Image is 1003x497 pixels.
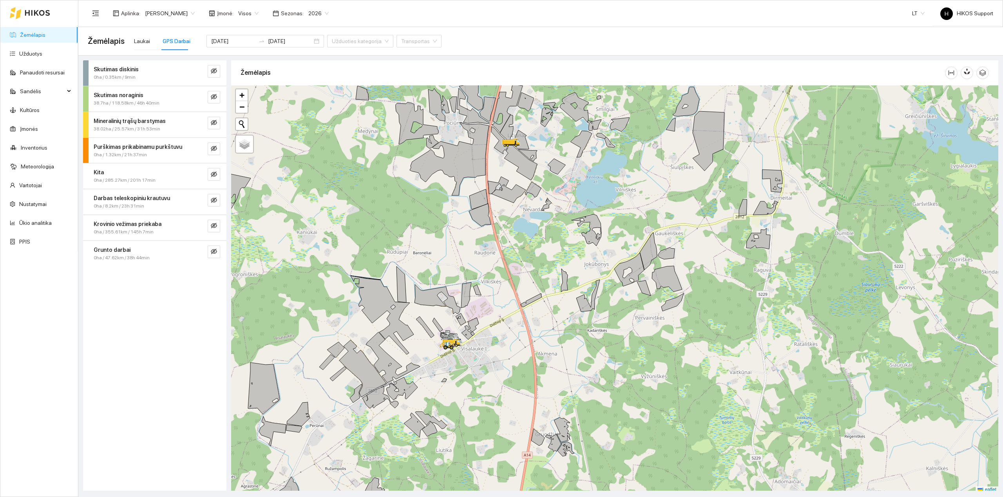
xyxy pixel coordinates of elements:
[208,194,220,206] button: eye-invisible
[259,38,265,44] span: to
[94,247,130,253] strong: Grunto darbai
[83,86,226,112] div: Skutimas noraginis38.7ha / 118.58km / 46h 40mineye-invisible
[94,92,143,98] strong: Skutimas noraginis
[94,144,182,150] strong: Purškimas prikabinamu purkštuvu
[273,10,279,16] span: calendar
[912,7,925,19] span: LT
[945,67,958,79] button: column-width
[978,487,996,492] a: Leaflet
[83,241,226,266] div: Grunto darbai0ha / 47.62km / 38h 44mineye-invisible
[236,136,253,153] a: Layers
[940,10,993,16] span: HIKOS Support
[209,10,215,16] span: shop
[94,254,150,262] span: 0ha / 47.62km / 38h 44min
[94,118,166,124] strong: Mineralinių trąšų barstymas
[20,83,65,99] span: Sandėlis
[211,145,217,153] span: eye-invisible
[94,66,139,72] strong: Skutimas diskinis
[83,163,226,189] div: Kita0ha / 285.27km / 201h 17mineye-invisible
[113,10,119,16] span: layout
[208,117,220,129] button: eye-invisible
[121,9,140,18] span: Aplinka :
[20,126,38,132] a: Įmonės
[208,143,220,155] button: eye-invisible
[945,7,949,20] span: H
[83,138,226,163] div: Purškimas prikabinamu purkštuvu0ha / 1.32km / 21h 37mineye-invisible
[308,7,329,19] span: 2026
[238,7,259,19] span: Visos
[239,102,244,112] span: −
[20,69,65,76] a: Panaudoti resursai
[208,65,220,78] button: eye-invisible
[94,99,159,107] span: 38.7ha / 118.58km / 46h 40min
[21,163,54,170] a: Meteorologija
[208,91,220,103] button: eye-invisible
[20,107,40,113] a: Kultūros
[134,37,150,45] div: Laukai
[268,37,312,45] input: Pabaigos data
[211,68,217,75] span: eye-invisible
[83,215,226,240] div: Krovinio vežimas priekaba0ha / 355.61km / 145h 7mineye-invisible
[259,38,265,44] span: swap-right
[94,125,160,133] span: 38.02ha / 25.57km / 31h 53min
[19,182,42,188] a: Vartotojai
[94,221,161,227] strong: Krovinio vežimas priekaba
[88,5,103,21] button: menu-fold
[19,51,42,57] a: Užduotys
[163,37,190,45] div: GPS Darbai
[88,35,125,47] span: Žemėlapis
[19,220,52,226] a: Ūkio analitika
[208,246,220,258] button: eye-invisible
[20,32,45,38] a: Žemėlapis
[21,145,47,151] a: Inventorius
[211,222,217,230] span: eye-invisible
[281,9,304,18] span: Sezonas :
[92,10,99,17] span: menu-fold
[241,61,945,84] div: Žemėlapis
[94,202,144,210] span: 0ha / 8.2km / 23h 31min
[211,37,255,45] input: Pradžios data
[83,189,226,215] div: Darbas teleskopiniu krautuvu0ha / 8.2km / 23h 31mineye-invisible
[208,220,220,232] button: eye-invisible
[83,60,226,86] div: Skutimas diskinis0ha / 0.35km / 9mineye-invisible
[239,90,244,100] span: +
[211,94,217,101] span: eye-invisible
[211,119,217,127] span: eye-invisible
[236,89,248,101] a: Zoom in
[145,7,195,19] span: Arvydas Paukštys
[211,197,217,204] span: eye-invisible
[19,239,30,245] a: PPIS
[945,70,957,76] span: column-width
[83,112,226,137] div: Mineralinių trąšų barstymas38.02ha / 25.57km / 31h 53mineye-invisible
[211,171,217,179] span: eye-invisible
[94,169,104,175] strong: Kita
[19,201,47,207] a: Nustatymai
[211,248,217,256] span: eye-invisible
[94,151,147,159] span: 0ha / 1.32km / 21h 37min
[217,9,234,18] span: Įmonė :
[94,228,154,236] span: 0ha / 355.61km / 145h 7min
[94,177,156,184] span: 0ha / 285.27km / 201h 17min
[236,118,248,130] button: Initiate a new search
[94,74,136,81] span: 0ha / 0.35km / 9min
[236,101,248,113] a: Zoom out
[208,168,220,181] button: eye-invisible
[94,195,170,201] strong: Darbas teleskopiniu krautuvu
